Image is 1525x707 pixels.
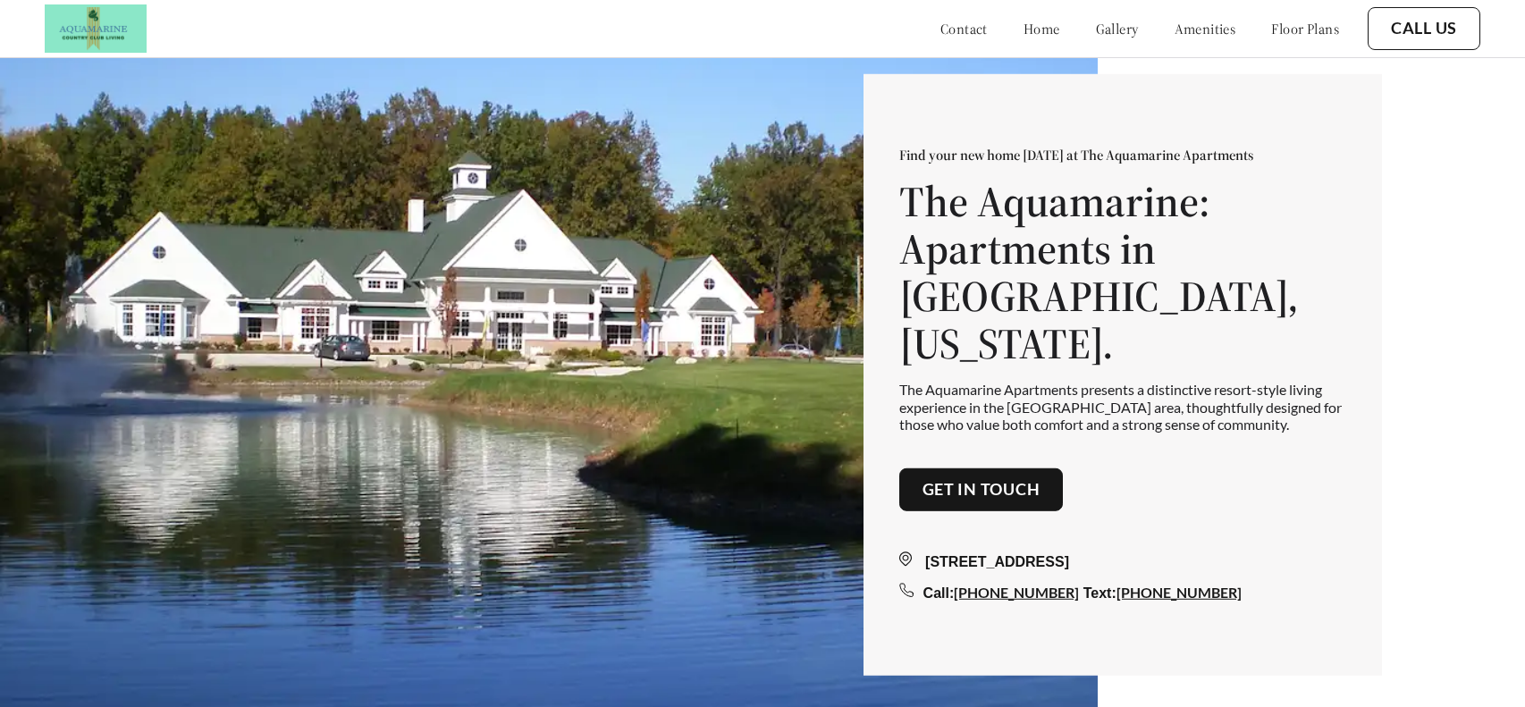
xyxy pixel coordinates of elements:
p: The Aquamarine Apartments presents a distinctive resort-style living experience in the [GEOGRAPHI... [899,381,1346,433]
div: [STREET_ADDRESS] [899,551,1346,572]
a: amenities [1175,20,1236,38]
a: [PHONE_NUMBER] [1116,583,1242,600]
a: home [1024,20,1060,38]
h1: The Aquamarine: Apartments in [GEOGRAPHIC_DATA], [US_STATE]. [899,178,1346,366]
a: Get in touch [923,480,1041,500]
span: Text: [1083,585,1116,600]
a: gallery [1096,20,1139,38]
a: [PHONE_NUMBER] [954,583,1079,600]
p: Find your new home [DATE] at The Aquamarine Apartments [899,146,1346,164]
a: Call Us [1391,19,1457,38]
button: Call Us [1368,7,1480,50]
a: floor plans [1271,20,1339,38]
span: Call: [923,585,955,600]
button: Get in touch [899,468,1064,511]
a: contact [940,20,988,38]
img: Screen-Shot-2019-02-28-at-2.25.13-PM.png [45,4,147,53]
